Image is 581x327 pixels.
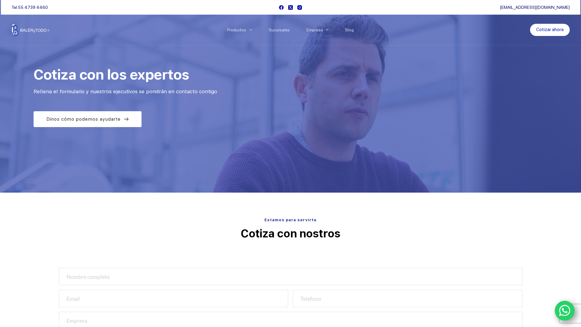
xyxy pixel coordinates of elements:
[555,301,575,321] a: WhatsApp
[46,116,121,123] span: Dinos cómo podemos ayudarte
[12,5,48,10] span: Tel.
[264,218,317,222] span: Estamos para servirte
[293,290,522,307] input: Telefono
[18,5,48,10] a: 55 4739 4460
[59,268,522,285] input: Nombre completo
[12,24,50,36] img: Balerytodo
[34,66,189,83] span: Cotiza con los expertos
[500,5,570,10] a: [EMAIL_ADDRESS][DOMAIN_NAME]
[34,111,142,127] a: Dinos cómo podemos ayudarte
[297,5,302,10] a: Instagram
[59,290,289,307] input: Email
[279,5,284,10] a: Facebook
[530,24,570,36] a: Cotizar ahora
[288,5,293,10] a: X (Twitter)
[219,15,362,45] nav: Menu Principal
[59,226,522,241] p: Cotiza con nostros
[34,88,217,94] span: Rellena el formulario y nuestros ejecutivos se pondrán en contacto contigo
